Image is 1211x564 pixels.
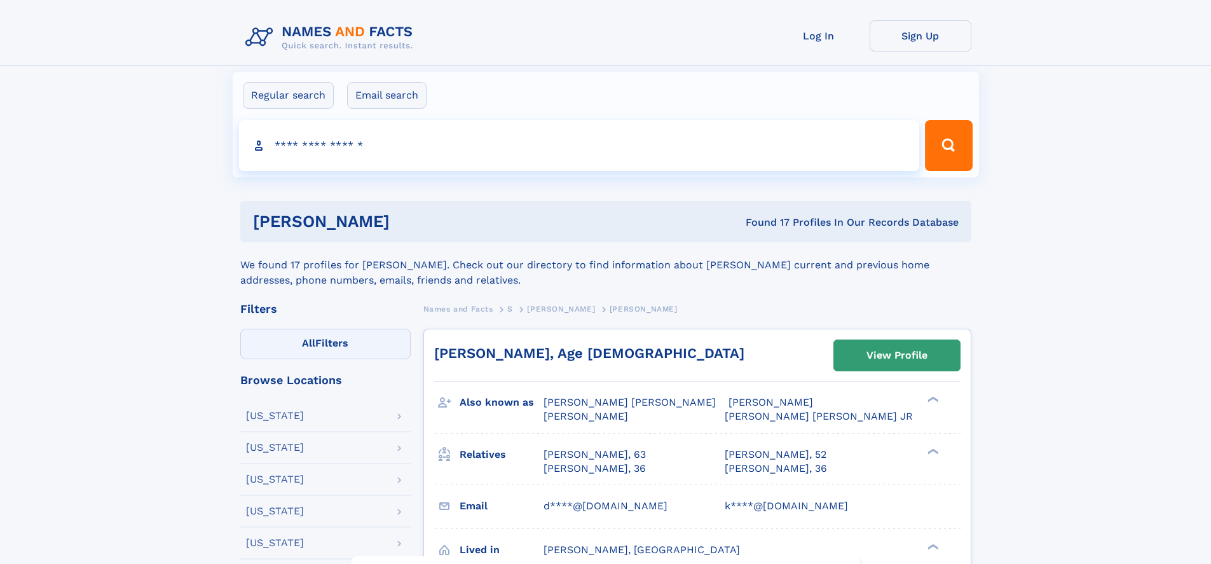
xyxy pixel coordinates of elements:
[240,303,411,315] div: Filters
[243,82,334,109] label: Regular search
[729,396,813,408] span: [PERSON_NAME]
[253,214,568,230] h1: [PERSON_NAME]
[246,443,304,453] div: [US_STATE]
[924,395,940,404] div: ❯
[240,20,423,55] img: Logo Names and Facts
[239,120,920,171] input: search input
[610,305,678,313] span: [PERSON_NAME]
[544,462,646,476] a: [PERSON_NAME], 36
[460,495,544,517] h3: Email
[240,242,971,288] div: We found 17 profiles for [PERSON_NAME]. Check out our directory to find information about [PERSON...
[870,20,971,52] a: Sign Up
[866,341,927,370] div: View Profile
[460,392,544,413] h3: Also known as
[725,448,826,462] a: [PERSON_NAME], 52
[544,410,628,422] span: [PERSON_NAME]
[246,506,304,516] div: [US_STATE]
[527,301,595,317] a: [PERSON_NAME]
[246,474,304,485] div: [US_STATE]
[507,301,513,317] a: S
[246,538,304,548] div: [US_STATE]
[460,539,544,561] h3: Lived in
[544,544,740,556] span: [PERSON_NAME], [GEOGRAPHIC_DATA]
[347,82,427,109] label: Email search
[544,396,716,408] span: [PERSON_NAME] [PERSON_NAME]
[924,542,940,551] div: ❯
[527,305,595,313] span: [PERSON_NAME]
[246,411,304,421] div: [US_STATE]
[423,301,493,317] a: Names and Facts
[725,410,913,422] span: [PERSON_NAME] [PERSON_NAME] JR
[924,447,940,455] div: ❯
[507,305,513,313] span: S
[240,329,411,359] label: Filters
[434,345,744,361] a: [PERSON_NAME], Age [DEMOGRAPHIC_DATA]
[302,337,315,349] span: All
[240,375,411,386] div: Browse Locations
[834,340,960,371] a: View Profile
[544,448,646,462] a: [PERSON_NAME], 63
[460,444,544,465] h3: Relatives
[768,20,870,52] a: Log In
[568,216,959,230] div: Found 17 Profiles In Our Records Database
[925,120,972,171] button: Search Button
[725,462,827,476] a: [PERSON_NAME], 36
